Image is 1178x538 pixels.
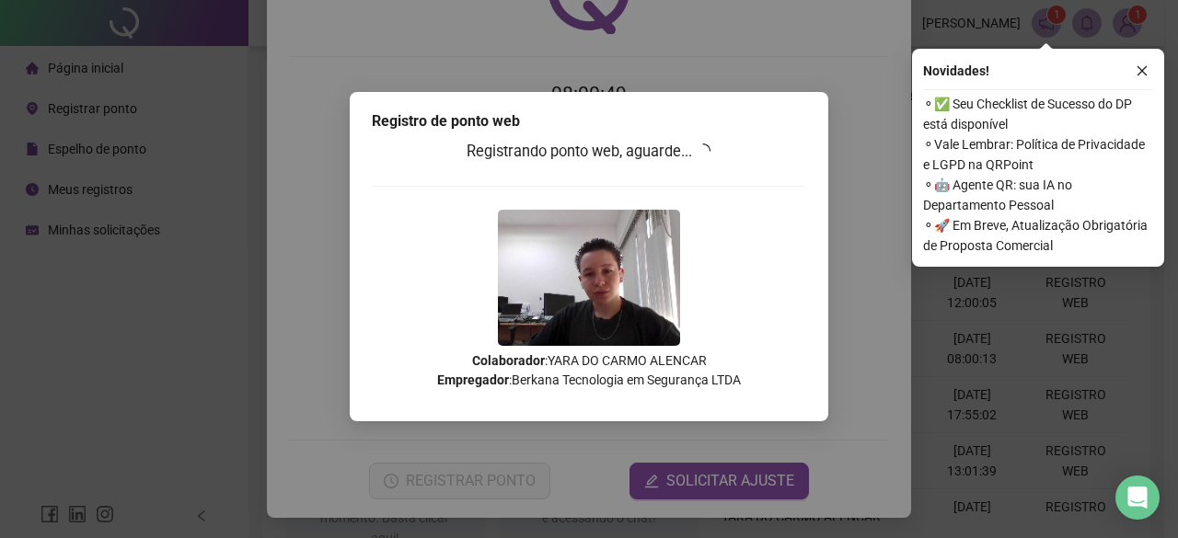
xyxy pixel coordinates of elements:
[923,134,1153,175] span: ⚬ Vale Lembrar: Política de Privacidade e LGPD na QRPoint
[923,175,1153,215] span: ⚬ 🤖 Agente QR: sua IA no Departamento Pessoal
[498,210,680,346] img: Z
[372,351,806,390] p: : YARA DO CARMO ALENCAR : Berkana Tecnologia em Segurança LTDA
[1136,64,1149,77] span: close
[372,110,806,132] div: Registro de ponto web
[923,215,1153,256] span: ⚬ 🚀 Em Breve, Atualização Obrigatória de Proposta Comercial
[923,61,989,81] span: Novidades !
[696,143,710,158] span: loading
[372,140,806,164] h3: Registrando ponto web, aguarde...
[437,372,509,387] strong: Empregador
[923,94,1153,134] span: ⚬ ✅ Seu Checklist de Sucesso do DP está disponível
[1115,475,1160,520] div: Open Intercom Messenger
[472,353,545,368] strong: Colaborador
